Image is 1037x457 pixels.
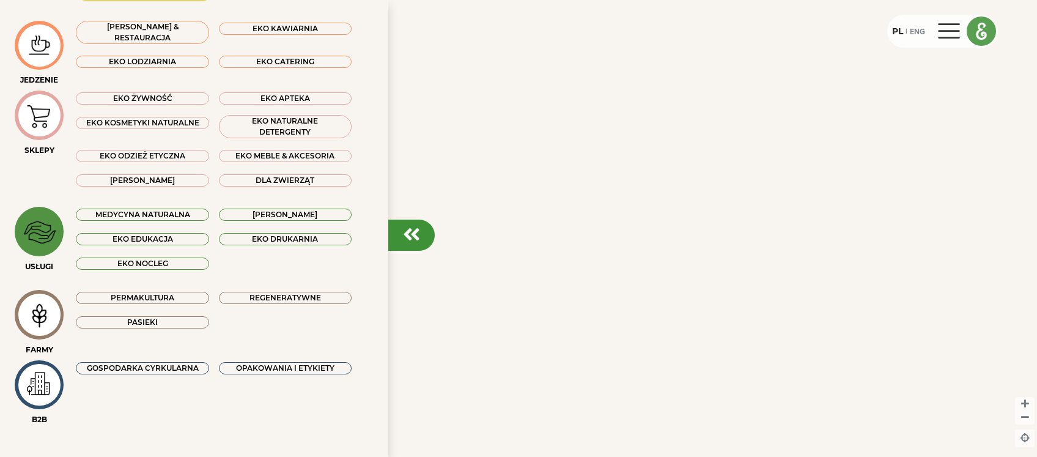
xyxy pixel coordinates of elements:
div: EKO DRUKARNIA [219,233,352,245]
div: SKLEPY [15,145,64,156]
div: USŁUGI [15,261,64,272]
div: PL [892,25,903,38]
img: icon-image [19,212,60,252]
div: [PERSON_NAME] & RESTAURACJA [76,21,209,44]
div: EKO ŻYWNOŚĆ [76,92,209,105]
div: EKO APTEKA [219,92,352,105]
div: ENG [910,24,925,38]
img: icon-image [19,366,60,403]
div: EKO KOSMETYKI NATURALNE [76,117,209,129]
img: logo_e.png [967,17,995,45]
div: FARMY [15,344,64,355]
div: Permakultura [76,292,209,304]
div: OPAKOWANIA I ETYKIETY [219,362,352,374]
div: DLA ZWIERZĄT [219,174,352,187]
div: EKO CATERING [219,56,352,68]
div: EKO EDUKACJA [76,233,209,245]
img: icon-image [19,96,60,135]
div: GOSPODARKA CYRKULARNA [76,362,209,374]
div: Regeneratywne [219,292,352,304]
div: EKO LODZIARNIA [76,56,209,68]
div: | [903,26,910,37]
img: icon-image [19,295,60,335]
div: EKO MEBLE & AKCESORIA [219,150,352,162]
div: EKO NOCLEG [76,258,209,270]
img: icon-image [19,31,60,61]
div: EKO NATURALNE DETERGENTY [219,115,352,138]
div: B2B [15,414,64,425]
div: [PERSON_NAME] [219,209,352,221]
div: [PERSON_NAME] [76,174,209,187]
div: EKO KAWIARNIA [219,23,352,35]
div: EKO ODZIEŻ ETYCZNA [76,150,209,162]
div: Pasieki [76,316,209,329]
div: MEDYCYNA NATURALNA [76,209,209,221]
div: JEDZENIE [15,75,64,86]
